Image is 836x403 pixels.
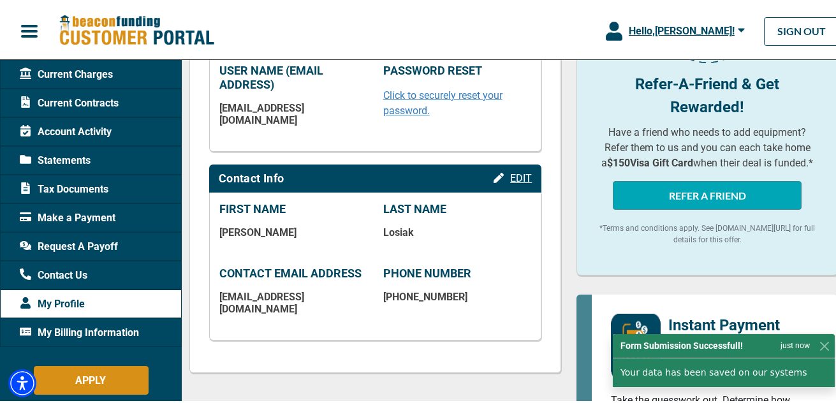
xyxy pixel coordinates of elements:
span: Current Contracts [20,93,119,108]
p: FIRST NAME [219,200,368,214]
span: Make a Payment [20,208,115,223]
span: My Billing Information [20,323,139,338]
p: PASSWORD RESET [383,61,532,75]
p: CONTACT EMAIL ADDRESS [219,264,368,278]
span: Contact Us [20,265,87,281]
b: $150 Visa Gift Card [607,154,693,166]
span: Account Activity [20,122,112,137]
a: Click to securely reset your password. [383,87,502,114]
p: LAST NAME [383,200,532,214]
span: Hello, [PERSON_NAME] ! [629,22,735,34]
span: Current Charges [20,64,113,80]
h2: Contact Info [219,169,284,183]
p: Refer-A-Friend & Get Rewarded! [596,70,818,116]
div: Accessibility Menu [8,367,36,395]
span: Request A Payoff [20,237,118,252]
img: Beacon Funding Customer Portal Logo [59,12,214,45]
p: [PERSON_NAME] [219,224,368,236]
p: PHONE NUMBER [383,264,532,278]
p: Have a friend who needs to add equipment? Refer them to us and you can each take home a when thei... [596,122,818,168]
p: Losiak [383,224,532,236]
button: REFER A FRIEND [613,179,802,207]
button: Close [818,337,831,350]
button: APPLY [34,363,149,392]
span: Statements [20,150,91,166]
p: [PHONE_NUMBER] [383,288,532,300]
div: Your data has been saved on our systems [613,356,835,385]
p: *Terms and conditions apply. See [DOMAIN_NAME][URL] for full details for this offer. [596,220,818,243]
p: [EMAIL_ADDRESS][DOMAIN_NAME] [219,288,368,312]
img: mobile-app-logo.png [611,311,661,377]
p: [EMAIL_ADDRESS][DOMAIN_NAME] [219,99,368,124]
span: Tax Documents [20,179,108,194]
p: USER NAME (EMAIL ADDRESS) [219,61,368,89]
span: My Profile [20,294,85,309]
small: just now [781,337,810,349]
span: EDIT [510,170,532,182]
strong: Form Submission Successfull! [620,337,743,350]
p: Instant Payment Estimates [668,311,818,357]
